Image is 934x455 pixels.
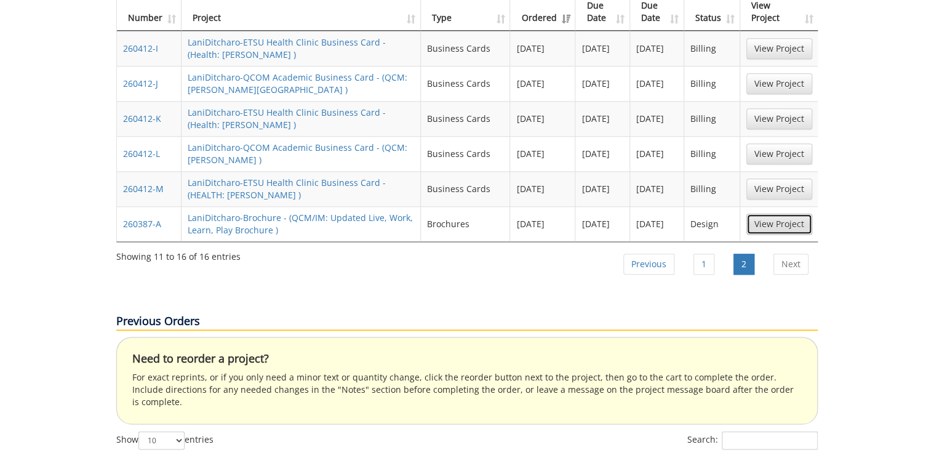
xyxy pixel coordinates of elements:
a: View Project [746,108,812,129]
td: Business Cards [421,31,511,66]
td: Design [684,206,740,241]
td: [DATE] [575,66,629,101]
a: LaniDitcharo-QCOM Academic Business Card - (QCM: [PERSON_NAME] ) [188,142,407,166]
td: [DATE] [510,101,575,136]
a: 260412-K [123,113,161,124]
td: [DATE] [630,171,684,206]
a: 260387-A [123,218,161,230]
p: Previous Orders [116,313,818,331]
p: For exact reprints, or if you only need a minor text or quantity change, click the reorder button... [132,371,802,408]
td: [DATE] [510,31,575,66]
a: 2 [733,254,754,275]
td: Business Cards [421,136,511,171]
label: Show entries [116,431,214,449]
a: View Project [746,38,812,59]
td: [DATE] [575,206,629,241]
a: LaniDitcharo-QCOM Academic Business Card - (QCM: [PERSON_NAME][GEOGRAPHIC_DATA] ) [188,71,407,95]
label: Search: [687,431,818,449]
td: Billing [684,66,740,101]
a: View Project [746,73,812,94]
a: Previous [623,254,674,275]
a: LaniDitcharo-ETSU Health Clinic Business Card - (Health: [PERSON_NAME] ) [188,36,386,60]
a: 260412-I [123,42,158,54]
select: Showentries [138,431,185,449]
td: Billing [684,101,740,136]
td: [DATE] [575,101,629,136]
td: [DATE] [510,136,575,171]
td: [DATE] [575,136,629,171]
td: [DATE] [630,101,684,136]
td: Business Cards [421,171,511,206]
td: [DATE] [630,206,684,241]
div: Showing 11 to 16 of 16 entries [116,246,241,263]
td: [DATE] [510,171,575,206]
td: Billing [684,31,740,66]
td: Brochures [421,206,511,241]
input: Search: [722,431,818,449]
td: Billing [684,136,740,171]
td: [DATE] [575,171,629,206]
a: 260412-L [123,148,160,159]
td: [DATE] [510,206,575,241]
h4: Need to reorder a project? [132,353,802,365]
td: [DATE] [510,66,575,101]
a: Next [773,254,808,275]
td: Business Cards [421,66,511,101]
a: View Project [746,179,812,199]
a: View Project [746,143,812,164]
td: Business Cards [421,101,511,136]
td: [DATE] [630,136,684,171]
a: 1 [693,254,714,275]
a: 260412-J [123,78,158,89]
td: [DATE] [630,31,684,66]
a: LaniDitcharo-ETSU Health Clinic Business Card - (Health: [PERSON_NAME] ) [188,107,386,131]
td: [DATE] [575,31,629,66]
td: [DATE] [630,66,684,101]
td: Billing [684,171,740,206]
a: 260412-M [123,183,164,195]
a: LaniDitcharo-Brochure - (QCM/IM: Updated Live, Work, Learn, Play Brochure ) [188,212,413,236]
a: View Project [746,214,812,235]
a: LaniDitcharo-ETSU Health Clinic Business Card - (HEALTH: [PERSON_NAME] ) [188,177,386,201]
